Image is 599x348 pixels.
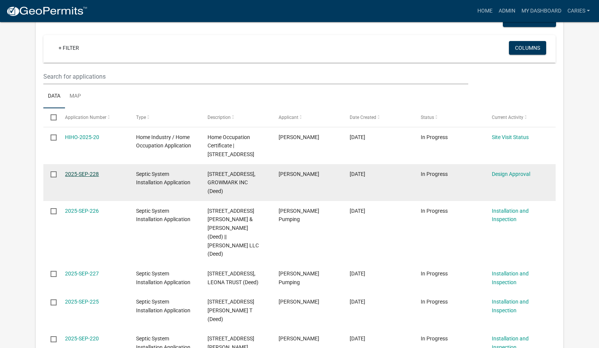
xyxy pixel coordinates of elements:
[43,108,58,127] datatable-header-cell: Select
[52,41,85,55] a: + Filter
[208,299,254,322] span: 17885 GRUNDY RD, KLUNDER, OWEN T (Deed)
[564,4,593,18] a: CarieS
[208,134,254,158] span: Home Occupation Certificate | 18551 260th St.
[421,134,448,140] span: In Progress
[271,108,342,127] datatable-header-cell: Applicant
[518,4,564,18] a: My Dashboard
[485,108,556,127] datatable-header-cell: Current Activity
[129,108,200,127] datatable-header-cell: Type
[350,270,365,277] span: 08/07/2025
[350,208,365,214] span: 08/07/2025
[279,299,319,305] span: Brook Klunder
[279,208,319,223] span: Cooley Pumping
[279,134,319,140] span: Roy Weatherly
[136,270,190,285] span: Septic System Installation Application
[492,115,523,120] span: Current Activity
[279,171,319,177] span: Martin Hardon
[136,134,191,149] span: Home Industry / Home Occupation Application
[350,171,365,177] span: 08/07/2025
[65,115,106,120] span: Application Number
[65,335,99,342] a: 2025-SEP-220
[350,335,365,342] span: 05/30/2025
[65,171,99,177] a: 2025-SEP-228
[496,4,518,18] a: Admin
[65,134,99,140] a: HIHO-2025-20
[65,299,99,305] a: 2025-SEP-225
[65,84,86,109] a: Map
[342,108,414,127] datatable-header-cell: Date Created
[208,115,231,120] span: Description
[492,171,530,177] a: Design Approval
[136,208,190,223] span: Septic System Installation Application
[492,270,529,285] a: Installation and Inspection
[492,208,529,223] a: Installation and Inspection
[279,115,298,120] span: Applicant
[136,299,190,313] span: Septic System Installation Application
[492,299,529,313] a: Installation and Inspection
[421,171,448,177] span: In Progress
[350,299,365,305] span: 07/24/2025
[136,115,146,120] span: Type
[350,115,376,120] span: Date Created
[208,208,259,257] span: 25502 160TH ST, LUPKES, JIMMY & LUPKES, EILEEN (Deed) || AB LUPKES LLC (Deed)
[200,108,271,127] datatable-header-cell: Description
[421,270,448,277] span: In Progress
[136,171,190,186] span: Septic System Installation Application
[421,335,448,342] span: In Progress
[43,84,65,109] a: Data
[58,108,129,127] datatable-header-cell: Application Number
[43,69,469,84] input: Search for applications
[421,208,448,214] span: In Progress
[492,134,529,140] a: Site Visit Status
[65,208,99,214] a: 2025-SEP-226
[350,134,365,140] span: 08/14/2025
[208,270,258,285] span: 13049 S AVE, PRUISNER, LEONA TRUST (Deed)
[421,115,434,120] span: Status
[208,171,255,195] span: 15086 205TH ST, GROWMARK INC (Deed)
[509,41,546,55] button: Columns
[279,270,319,285] span: Cooley Pumping
[421,299,448,305] span: In Progress
[65,270,99,277] a: 2025-SEP-227
[414,108,485,127] datatable-header-cell: Status
[474,4,496,18] a: Home
[279,335,319,342] span: Dan Bush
